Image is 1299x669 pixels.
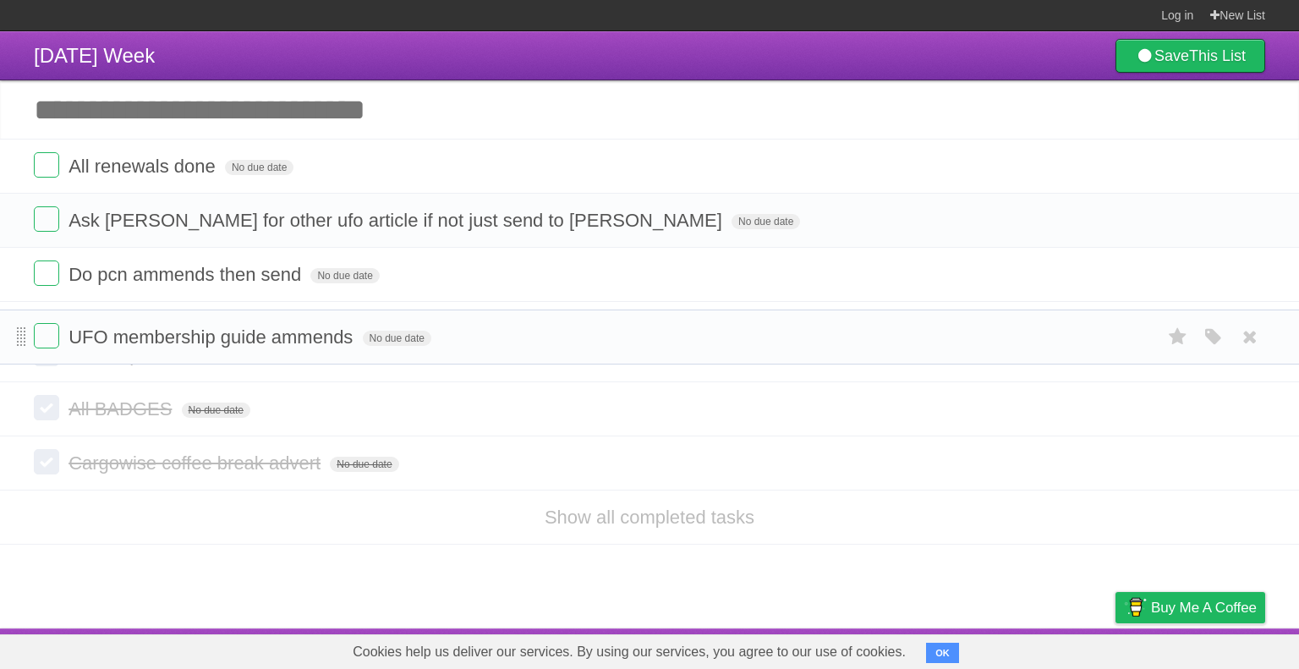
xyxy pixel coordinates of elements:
a: Developers [946,633,1015,665]
label: Done [34,449,59,474]
label: Done [34,323,59,348]
span: Cargowise coffee break advert [69,452,325,474]
a: Privacy [1093,633,1137,665]
label: Done [34,152,59,178]
span: No due date [182,403,250,418]
a: Terms [1036,633,1073,665]
span: No due date [330,457,398,472]
span: No due date [732,214,800,229]
label: Done [34,260,59,286]
img: Buy me a coffee [1124,593,1147,622]
span: UFO membership guide ammends [69,326,357,348]
b: This List [1189,47,1246,64]
span: No due date [310,268,379,283]
a: About [891,633,926,665]
span: No due date [363,331,431,346]
span: [DATE] Week [34,44,155,67]
span: All BADGES [69,398,176,419]
span: Ask [PERSON_NAME] for other ufo article if not just send to [PERSON_NAME] [69,210,726,231]
a: SaveThis List [1115,39,1265,73]
a: Show all completed tasks [545,507,754,528]
button: OK [926,643,959,663]
span: Do pcn ammends then send [69,264,305,285]
span: Buy me a coffee [1151,593,1257,622]
span: Cookies help us deliver our services. By using our services, you agree to our use of cookies. [336,635,923,669]
label: Done [34,395,59,420]
label: Done [34,206,59,232]
a: Suggest a feature [1159,633,1265,665]
a: Buy me a coffee [1115,592,1265,623]
span: All renewals done [69,156,220,177]
span: No due date [225,160,293,175]
label: Star task [1162,323,1194,351]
